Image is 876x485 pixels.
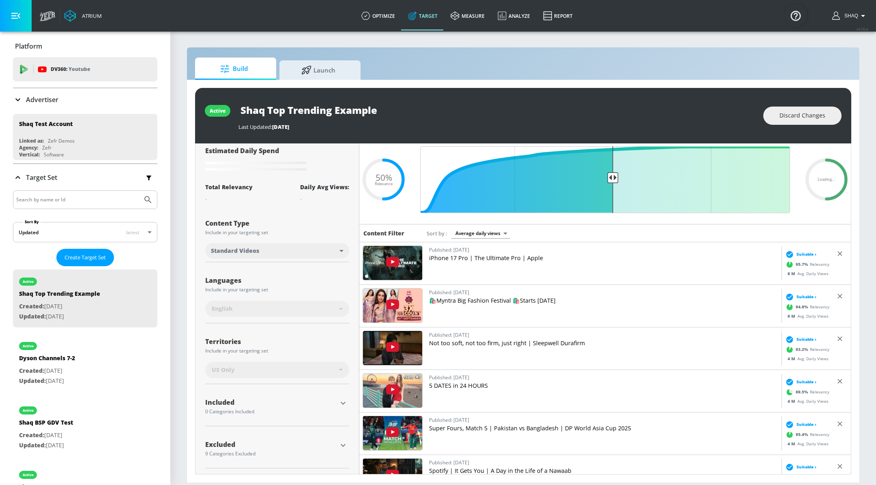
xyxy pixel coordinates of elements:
span: latest [126,229,140,236]
span: v 4.25.4 [857,27,868,31]
div: Include in your targeting set [205,287,349,292]
span: Discard Changes [779,111,825,121]
a: Published: [DATE]Super Fours, Match 5 | Pakistan vs Bangladesh | DP World Asia Cup 2025 [429,416,778,451]
div: active [23,408,34,412]
span: 95.4 % [796,432,810,438]
a: Atrium [64,10,102,22]
div: Suitable › [784,463,816,471]
p: Published: [DATE] [429,416,778,424]
div: Shaq Top Trending Example [19,290,100,301]
div: Average daily views [451,228,510,239]
div: Excluded [205,441,337,448]
div: Relevancy [784,386,829,398]
div: DV360: Youtube [13,57,157,81]
p: [DATE] [19,440,73,451]
span: 4 M [788,356,797,361]
img: ELZNfgG4Iq4 [363,374,422,408]
p: Published: [DATE] [429,246,778,254]
a: Target [401,1,444,30]
div: Avg. Daily Views [784,398,829,404]
div: active [23,280,34,284]
a: Report [537,1,579,30]
div: activeShaq BSP GDV TestCreated:[DATE]Updated:[DATE] [13,398,157,456]
div: Platform [13,35,157,58]
div: activeShaq Top Trending ExampleCreated:[DATE]Updated:[DATE] [13,269,157,327]
span: 50% [376,173,392,182]
img: 8Q1sI_lNU-g [363,288,422,323]
div: Estimated Daily Spend [205,146,349,173]
div: Relevancy [784,344,829,356]
span: Loading... [818,177,835,182]
p: Target Set [26,173,57,182]
p: 🛍️Myntra Big Fashion Festival 🛍️Starts [DATE] [429,297,778,305]
span: Created: [19,367,44,374]
div: Last Updated: [238,123,755,130]
div: Suitable › [784,293,816,301]
div: Advertiser [13,88,157,111]
span: Created: [19,302,44,310]
div: US Only [205,362,349,378]
div: Shaq Test Account [19,120,73,128]
div: Suitable › [784,250,816,259]
div: active [23,344,34,348]
div: Zefr Demos [48,137,75,144]
p: [DATE] [19,301,100,312]
p: Published: [DATE] [429,458,778,467]
a: Published: [DATE]iPhone 17 Pro | The Ultimate Pro | Apple [429,246,778,281]
span: [DATE] [272,123,289,130]
span: 4 M [788,398,797,404]
span: 8 M [788,271,797,276]
div: Shaq BSP GDV Test [19,419,73,430]
div: 0 Categories Included [205,409,337,414]
p: Published: [DATE] [429,331,778,339]
p: Super Fours, Match 5 | Pakistan vs Bangladesh | DP World Asia Cup 2025 [429,424,778,432]
p: DV360: [51,65,90,74]
div: Include in your targeting set [205,230,349,235]
span: Launch [288,60,349,80]
input: Search by name or Id [16,194,139,205]
button: Shaq [832,11,868,21]
div: Suitable › [784,421,816,429]
div: 9 Categories Excluded [205,451,337,456]
h6: Content Filter [363,229,404,237]
a: optimize [355,1,401,30]
p: Platform [15,42,42,51]
p: [DATE] [19,312,100,322]
span: Updated: [19,377,46,385]
input: Final Threshold [416,146,794,213]
div: Agency: [19,144,38,151]
span: Estimated Daily Spend [205,146,279,155]
span: Sort by [427,230,447,237]
a: Published: [DATE]🛍️Myntra Big Fashion Festival 🛍️Starts [DATE] [429,288,778,324]
p: Published: [DATE] [429,373,778,382]
div: Include in your targeting set [205,348,349,353]
div: Daily Avg Views: [300,183,349,191]
a: Published: [DATE]5 DATES in 24 HOURS [429,373,778,409]
div: Avg. Daily Views [784,313,829,319]
p: [DATE] [19,376,75,386]
span: Suitable › [797,379,816,385]
div: Target Set [13,164,157,191]
span: 4 M [788,441,797,447]
div: Vertical: [19,151,40,158]
span: Suitable › [797,464,816,470]
p: Published: [DATE] [429,288,778,297]
span: Updated: [19,312,46,320]
img: FC0YhxhfvR4 [363,246,422,280]
p: Youtube [69,65,90,73]
div: Relevancy [784,429,829,441]
span: Updated: [19,441,46,449]
p: [DATE] [19,366,75,376]
p: [DATE] [19,430,73,440]
span: Suitable › [797,336,816,342]
span: Suitable › [797,294,816,300]
p: iPhone 17 Pro | The Ultimate Pro | Apple [429,254,778,262]
span: English [212,305,232,313]
span: 94.8 % [796,304,810,310]
img: IttfRkWpcZA [363,331,422,365]
div: active [23,473,34,477]
button: Discard Changes [763,107,842,125]
a: measure [444,1,491,30]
